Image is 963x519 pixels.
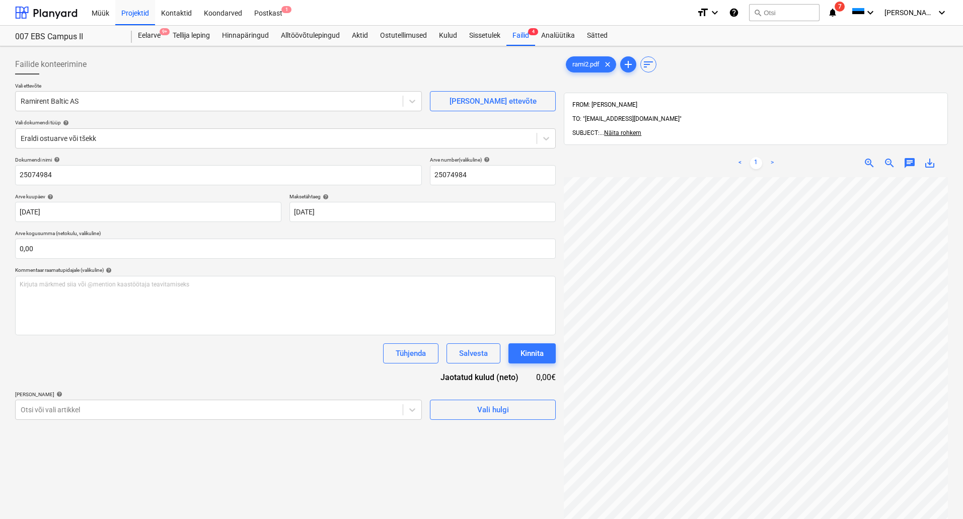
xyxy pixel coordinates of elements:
[15,165,422,185] input: Dokumendi nimi
[450,95,537,108] div: [PERSON_NAME] ettevõte
[566,56,616,72] div: rami2.pdf
[528,28,538,35] span: 4
[167,26,216,46] a: Tellija leping
[15,119,556,126] div: Vali dokumendi tüüp
[581,26,614,46] a: Sätted
[642,58,654,70] span: sort
[430,157,556,163] div: Arve number (valikuline)
[604,129,641,136] span: Näita rohkem
[828,7,838,19] i: notifications
[884,9,935,17] span: [PERSON_NAME]
[275,26,346,46] a: Alltöövõtulepingud
[622,58,634,70] span: add
[535,372,556,383] div: 0,00€
[734,157,746,169] a: Previous page
[15,202,281,222] input: Arve kuupäeva pole määratud.
[600,129,641,136] span: ...
[883,157,896,169] span: zoom_out
[433,26,463,46] a: Kulud
[160,28,170,35] span: 9+
[425,372,535,383] div: Jaotatud kulud (neto)
[45,194,53,200] span: help
[754,9,762,17] span: search
[430,91,556,111] button: [PERSON_NAME] ettevõte
[430,165,556,185] input: Arve number
[482,157,490,163] span: help
[477,403,509,416] div: Vali hulgi
[936,7,948,19] i: keyboard_arrow_down
[321,194,329,200] span: help
[459,347,488,360] div: Salvesta
[54,391,62,397] span: help
[463,26,506,46] a: Sissetulek
[766,157,778,169] a: Next page
[216,26,275,46] a: Hinnapäringud
[15,193,281,200] div: Arve kuupäev
[864,7,876,19] i: keyboard_arrow_down
[61,120,69,126] span: help
[572,129,600,136] span: SUBJECT:
[506,26,535,46] div: Failid
[521,347,544,360] div: Kinnita
[132,26,167,46] div: Eelarve
[15,391,422,398] div: [PERSON_NAME]
[506,26,535,46] a: Failid4
[52,157,60,163] span: help
[15,157,422,163] div: Dokumendi nimi
[15,58,87,70] span: Failide konteerimine
[697,7,709,19] i: format_size
[15,230,556,239] p: Arve kogusumma (netokulu, valikuline)
[924,157,936,169] span: save_alt
[430,400,556,420] button: Vali hulgi
[729,7,739,19] i: Abikeskus
[904,157,916,169] span: chat
[289,193,556,200] div: Maksetähtaeg
[572,101,637,108] span: FROM: [PERSON_NAME]
[289,202,556,222] input: Tähtaega pole määratud
[15,239,556,259] input: Arve kogusumma (netokulu, valikuline)
[104,267,112,273] span: help
[863,157,875,169] span: zoom_in
[15,267,556,273] div: Kommentaar raamatupidajale (valikuline)
[15,83,422,91] p: Vali ettevõte
[447,343,500,363] button: Salvesta
[281,6,291,13] span: 1
[15,32,120,42] div: 007 EBS Campus II
[346,26,374,46] a: Aktid
[750,157,762,169] a: Page 1 is your current page
[374,26,433,46] a: Ostutellimused
[396,347,426,360] div: Tühjenda
[835,2,845,12] span: 7
[749,4,820,21] button: Otsi
[383,343,438,363] button: Tühjenda
[602,58,614,70] span: clear
[132,26,167,46] a: Eelarve9+
[572,115,682,122] span: TO: "[EMAIL_ADDRESS][DOMAIN_NAME]"
[566,61,606,68] span: rami2.pdf
[709,7,721,19] i: keyboard_arrow_down
[508,343,556,363] button: Kinnita
[535,26,581,46] a: Analüütika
